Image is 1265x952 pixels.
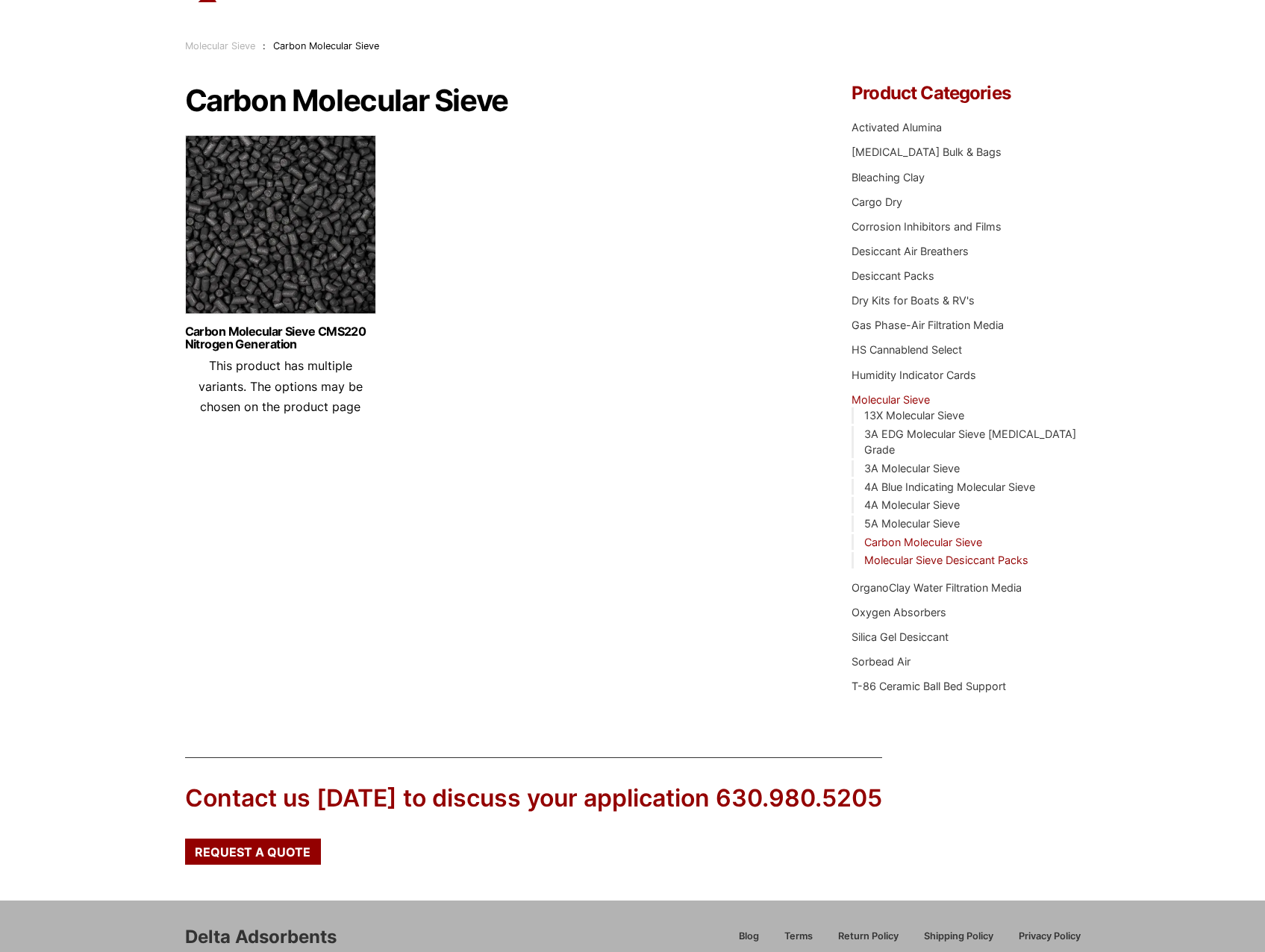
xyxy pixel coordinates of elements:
span: Privacy Policy [1019,932,1081,942]
a: Gas Phase-Air Filtration Media [852,319,1004,331]
a: Carbon Molecular Sieve [864,536,982,548]
a: T-86 Ceramic Ball Bed Support [852,680,1006,692]
a: Molecular Sieve Desiccant Packs [864,554,1028,566]
span: Request a Quote [195,846,310,858]
a: Desiccant Air Breathers [852,245,969,257]
a: Molecular Sieve [185,40,255,51]
a: Molecular Sieve [852,393,930,406]
a: Request a Quote [185,839,321,864]
a: 4A Molecular Sieve [864,498,960,511]
a: 4A Blue Indicating Molecular Sieve [864,480,1035,493]
span: Return Policy [838,932,899,942]
span: Terms [784,932,813,942]
a: Humidity Indicator Cards [852,369,976,381]
a: Oxygen Absorbers [852,606,946,619]
a: Dry Kits for Boats & RV's [852,294,975,307]
div: Contact us [DATE] to discuss your application 630.980.5205 [185,782,882,815]
a: Desiccant Packs [852,269,934,282]
a: Carbon Molecular Sieve CMS220 Nitrogen Generation [185,325,376,351]
a: Activated Alumina [852,121,942,134]
a: 3A Molecular Sieve [864,462,960,475]
a: Corrosion Inhibitors and Films [852,220,1002,233]
a: 13X Molecular Sieve [864,409,964,422]
a: OrganoClay Water Filtration Media [852,581,1022,594]
a: Bleaching Clay [852,171,925,184]
a: HS Cannablend Select [852,343,962,356]
span: This product has multiple variants. The options may be chosen on the product page [199,358,363,413]
span: : [263,40,266,51]
span: Blog [739,932,759,942]
span: Carbon Molecular Sieve [273,40,379,51]
a: 3A EDG Molecular Sieve [MEDICAL_DATA] Grade [864,428,1076,457]
h4: Product Categories [852,84,1080,102]
div: Delta Adsorbents [185,924,337,950]
a: [MEDICAL_DATA] Bulk & Bags [852,145,1002,158]
a: Silica Gel Desiccant [852,630,949,643]
a: Cargo Dry [852,195,902,208]
h1: Carbon Molecular Sieve [185,84,808,117]
a: Sorbead Air [852,655,911,668]
img: Carbon Molecular Sieve [185,135,376,322]
span: Shipping Policy [924,932,993,942]
a: 5A Molecular Sieve [864,517,960,530]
